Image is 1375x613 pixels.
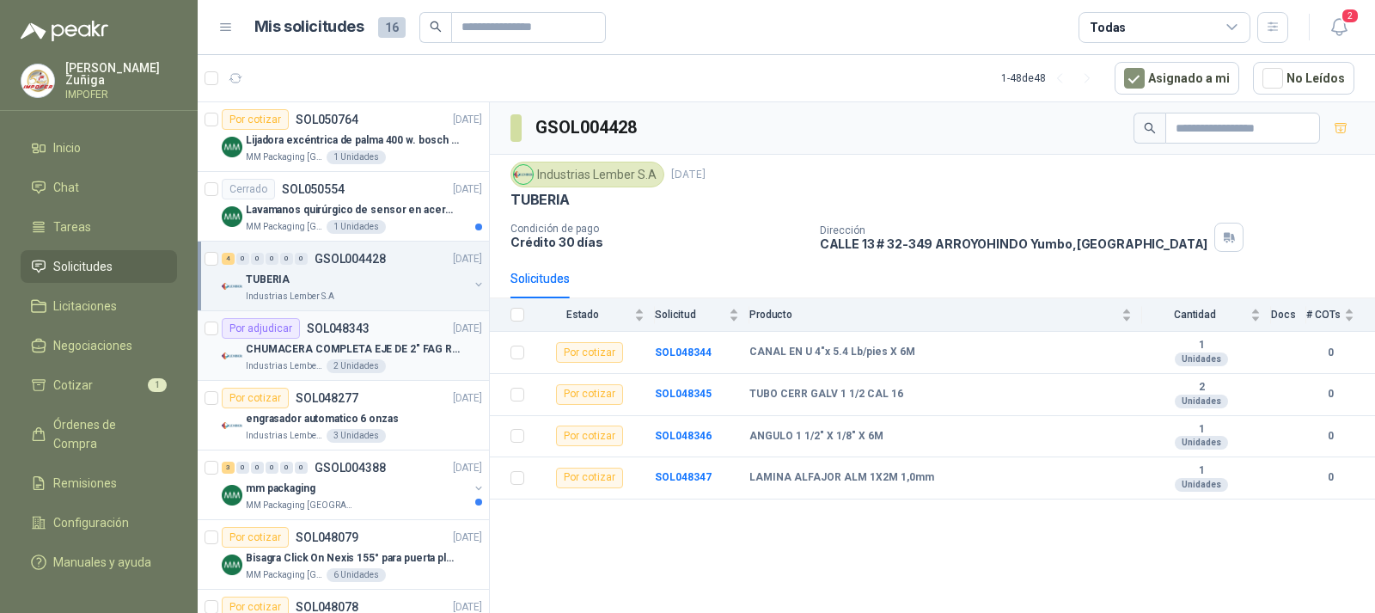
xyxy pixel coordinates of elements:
a: Tareas [21,211,177,243]
a: SOL048344 [655,346,712,359]
a: Órdenes de Compra [21,408,177,460]
img: Company Logo [514,165,533,184]
div: Unidades [1175,352,1228,366]
b: 1 [1142,339,1261,352]
p: SOL048277 [296,392,358,404]
a: Inicio [21,132,177,164]
th: Docs [1271,298,1306,332]
div: Unidades [1175,436,1228,450]
b: 1 [1142,423,1261,437]
div: Todas [1090,18,1126,37]
button: 2 [1323,12,1354,43]
span: Cotizar [53,376,93,395]
div: 3 Unidades [327,429,386,443]
img: Company Logo [222,206,242,227]
th: Estado [535,298,655,332]
b: TUBO CERR GALV 1 1/2 CAL 16 [749,388,903,402]
div: 1 - 48 de 48 [1001,64,1101,92]
img: Company Logo [222,415,242,436]
p: SOL050764 [296,113,358,126]
a: Por cotizarSOL050764[DATE] Company LogoLijadora excéntrica de palma 400 w. bosch gex 125-150 aveM... [198,102,489,172]
p: mm packaging [246,481,315,497]
img: Company Logo [222,276,242,297]
b: LAMINA ALFAJOR ALM 1X2M 1,0mm [749,471,934,485]
span: Producto [749,309,1118,321]
th: # COTs [1306,298,1375,332]
a: SOL048346 [655,430,712,442]
img: Company Logo [222,555,242,575]
img: Company Logo [222,485,242,506]
a: CerradoSOL050554[DATE] Company LogoLavamanos quirúrgico de sensor en acero referencia TLS-13MM Pa... [198,172,489,242]
span: Estado [535,309,631,321]
span: Tareas [53,218,91,236]
p: SOL050554 [282,183,345,195]
p: TUBERIA [510,191,570,209]
b: SOL048347 [655,471,712,483]
a: Negociaciones [21,329,177,362]
a: Licitaciones [21,290,177,322]
a: Por cotizarSOL048079[DATE] Company LogoBisagra Click On Nexis 155° para puerta plegable Grass con... [198,520,489,590]
p: [DATE] [453,321,482,337]
div: Por cotizar [556,468,623,488]
b: 0 [1306,469,1354,486]
p: CALLE 13 # 32-349 ARROYOHINDO Yumbo , [GEOGRAPHIC_DATA] [820,236,1208,251]
a: 4 0 0 0 0 0 GSOL004428[DATE] Company LogoTUBERIAIndustrias Lember S.A [222,248,486,303]
a: Por cotizarSOL048277[DATE] Company Logoengrasador automatico 6 onzasIndustrias Lember S.A3 Unidades [198,381,489,451]
span: Órdenes de Compra [53,415,161,453]
p: [DATE] [453,460,482,476]
a: Configuración [21,506,177,539]
b: ANGULO 1 1/2" X 1/8" X 6M [749,430,883,444]
div: 0 [251,253,264,265]
p: SOL048343 [307,322,370,334]
p: Lijadora excéntrica de palma 400 w. bosch gex 125-150 ave [246,132,460,149]
a: Cotizar1 [21,369,177,402]
p: Industrias Lember S.A [246,429,323,443]
p: [DATE] [453,112,482,128]
p: GSOL004428 [315,253,386,265]
div: Industrias Lember S.A [510,162,664,187]
div: Por cotizar [556,384,623,405]
b: 0 [1306,428,1354,444]
span: Remisiones [53,474,117,493]
p: MM Packaging [GEOGRAPHIC_DATA] [246,499,354,512]
th: Producto [749,298,1142,332]
div: 6 Unidades [327,568,386,582]
span: Solicitud [655,309,725,321]
span: Chat [53,178,79,197]
div: 0 [295,462,308,474]
div: 1 Unidades [327,220,386,234]
p: IMPOFER [65,89,177,100]
div: 0 [266,253,278,265]
p: Condición de pago [510,223,806,235]
p: [DATE] [453,251,482,267]
div: 2 Unidades [327,359,386,373]
a: Chat [21,171,177,204]
div: Cerrado [222,179,275,199]
b: 2 [1142,381,1261,395]
div: 3 [222,462,235,474]
a: Manuales y ayuda [21,546,177,579]
img: Logo peakr [21,21,108,41]
p: Lavamanos quirúrgico de sensor en acero referencia TLS-13 [246,202,460,218]
span: Manuales y ayuda [53,553,151,572]
span: 16 [378,17,406,38]
p: [PERSON_NAME] Zuñiga [65,62,177,86]
div: Por cotizar [222,388,289,408]
div: Por cotizar [222,527,289,548]
span: Configuración [53,513,129,532]
b: CANAL EN U 4"x 5.4 Lb/pies X 6M [749,346,915,359]
span: Licitaciones [53,297,117,316]
p: [DATE] [453,181,482,198]
div: 1 Unidades [327,150,386,164]
img: Company Logo [222,137,242,157]
span: search [1144,122,1156,134]
p: TUBERIA [246,272,290,288]
div: Por cotizar [556,342,623,363]
p: Bisagra Click On Nexis 155° para puerta plegable Grass con base de montaje [246,550,460,567]
div: 0 [236,253,249,265]
p: engrasador automatico 6 onzas [246,411,399,427]
p: [DATE] [671,167,706,183]
a: SOL048345 [655,388,712,400]
p: SOL048078 [296,601,358,613]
